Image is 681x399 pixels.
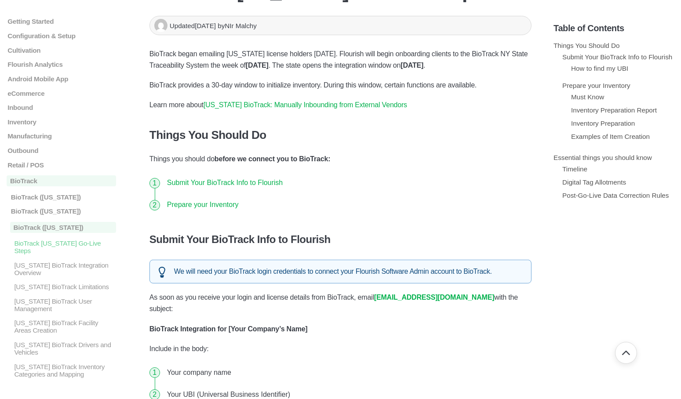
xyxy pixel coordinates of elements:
[571,106,657,114] a: Inventory Preparation Report
[195,22,216,29] time: [DATE]
[10,207,116,215] p: BioTrack ([US_STATE])
[562,82,630,89] a: Prepare your Inventory
[7,175,116,186] a: BioTrack
[149,80,532,91] p: BioTrack provides a 30-day window to initialize inventory. During this window, certain functions ...
[164,362,532,384] li: Your company name
[7,319,116,334] a: [US_STATE] BioTrack Facility Areas Creation
[7,363,116,377] a: [US_STATE] BioTrack Inventory Categories and Mapping
[246,62,269,69] strong: [DATE]
[7,297,116,312] a: [US_STATE] BioTrack User Management
[13,297,116,312] p: [US_STATE] BioTrack User Management
[149,292,532,315] p: As soon as you receive your login and license details from BioTrack, email with the subject:
[7,222,116,233] a: BioTrack ([US_STATE])
[204,101,407,109] a: [US_STATE] BioTrack: Manually Inbounding from External Vendors
[7,193,116,200] a: BioTrack ([US_STATE])
[10,193,116,200] p: BioTrack ([US_STATE])
[149,233,532,246] h4: Submit Your BioTrack Info to Flourish
[10,222,116,233] p: BioTrack ([US_STATE])
[218,22,257,29] span: by
[562,53,672,61] a: Submit Your BioTrack Info to Flourish
[7,32,116,40] a: Configuration & Setup
[170,22,218,29] span: Updated
[374,294,495,301] a: [EMAIL_ADDRESS][DOMAIN_NAME]
[7,341,116,356] a: [US_STATE] BioTrack Drivers and Vehicles
[13,261,116,276] p: [US_STATE] BioTrack Integration Overview
[562,192,669,199] a: Post-Go-Live Data Correction Rules
[554,154,652,161] a: Essential things you should know
[562,165,587,173] a: Timeline
[149,343,532,355] p: Include in the body:
[13,283,116,290] p: [US_STATE] BioTrack Limitations
[7,261,116,276] a: [US_STATE] BioTrack Integration Overview
[149,260,532,283] div: We will need your BioTrack login credentials to connect your Flourish Software Admin account to B...
[7,89,116,97] a: eCommerce
[571,65,628,72] a: How to find my UBI
[571,93,604,101] a: Must Know
[149,48,532,71] p: BioTrack began emailing [US_STATE] license holders [DATE]. Flourish will begin onboarding clients...
[149,128,532,142] h3: Things You Should Do
[13,319,116,334] p: [US_STATE] BioTrack Facility Areas Creation
[167,201,239,208] a: Prepare your Inventory
[571,120,635,127] a: Inventory Preparation
[225,22,257,29] span: NIr Malchy
[215,155,330,163] strong: before we connect you to BioTrack:
[7,207,116,215] a: BioTrack ([US_STATE])
[149,325,308,333] strong: BioTrack Integration for [Your Company’s Name]
[571,133,650,140] a: Examples of Item Creation
[615,342,637,364] button: Go back to top of document
[401,62,423,69] strong: [DATE]
[7,161,116,168] a: Retail / POS
[167,179,283,186] a: Submit Your BioTrack Info to Flourish
[149,99,532,111] p: Learn more about
[7,239,116,254] a: BioTrack [US_STATE] Go-Live Steps
[7,104,116,111] a: Inbound
[7,147,116,154] a: Outbound
[7,132,116,140] a: Manufacturing
[149,153,532,165] p: Things you should do
[554,9,674,386] section: Table of Contents
[554,42,619,49] a: Things You Should Do
[7,118,116,126] a: Inventory
[13,363,116,377] p: [US_STATE] BioTrack Inventory Categories and Mapping
[554,23,674,33] h5: Table of Contents
[7,283,116,290] a: [US_STATE] BioTrack Limitations
[562,178,626,186] a: Digital Tag Allotments
[7,18,116,25] a: Getting Started
[154,19,168,32] img: NIr Malchy
[7,46,116,54] a: Cultivation
[7,75,116,83] a: Android Mobile App
[13,239,116,254] p: BioTrack [US_STATE] Go-Live Steps
[7,61,116,68] a: Flourish Analytics
[13,341,116,356] p: [US_STATE] BioTrack Drivers and Vehicles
